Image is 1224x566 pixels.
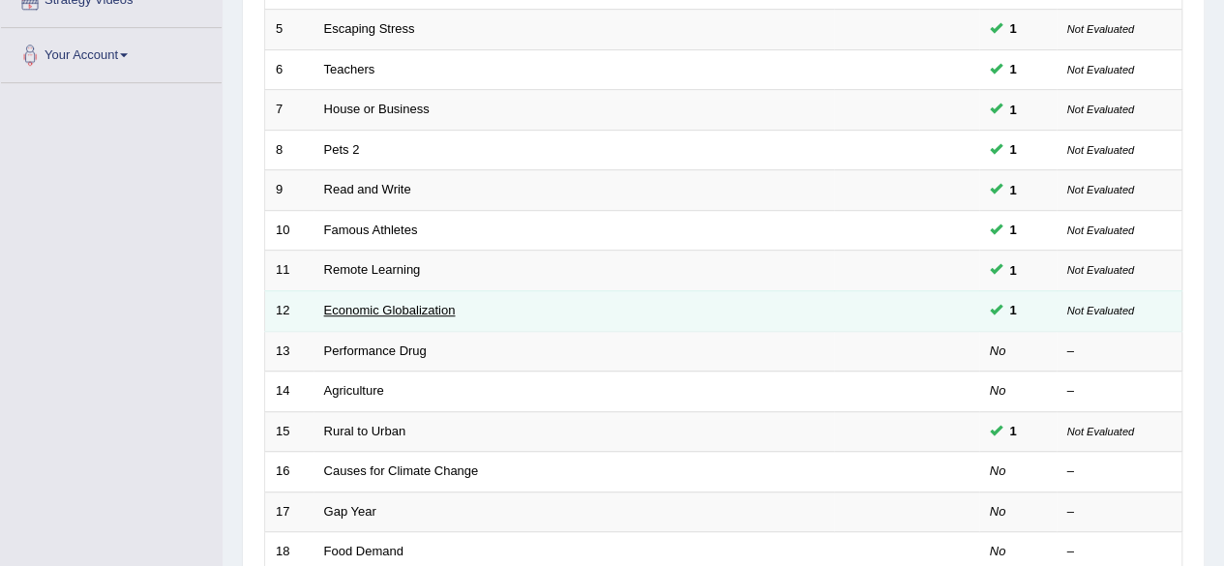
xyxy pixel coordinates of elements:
em: No [990,463,1006,478]
a: Escaping Stress [324,21,415,36]
em: No [990,383,1006,398]
td: 9 [265,170,313,211]
small: Not Evaluated [1067,305,1134,316]
td: 8 [265,130,313,170]
a: Pets 2 [324,142,360,157]
div: – [1067,382,1172,401]
td: 6 [265,49,313,90]
a: Your Account [1,28,222,76]
span: You can still take this question [1002,18,1025,39]
span: You can still take this question [1002,59,1025,79]
td: 13 [265,331,313,372]
a: Causes for Climate Change [324,463,479,478]
a: Rural to Urban [324,424,406,438]
div: – [1067,343,1172,361]
a: Agriculture [324,383,384,398]
td: 16 [265,452,313,492]
td: 11 [265,251,313,291]
em: No [990,343,1006,358]
a: Economic Globalization [324,303,456,317]
small: Not Evaluated [1067,144,1134,156]
a: Remote Learning [324,262,421,277]
small: Not Evaluated [1067,264,1134,276]
span: You can still take this question [1002,100,1025,120]
td: 7 [265,90,313,131]
span: You can still take this question [1002,220,1025,240]
span: You can still take this question [1002,260,1025,281]
a: Food Demand [324,544,403,558]
span: You can still take this question [1002,180,1025,200]
a: Teachers [324,62,375,76]
td: 14 [265,372,313,412]
td: 10 [265,210,313,251]
small: Not Evaluated [1067,426,1134,437]
a: Famous Athletes [324,223,418,237]
a: Gap Year [324,504,376,519]
a: Performance Drug [324,343,427,358]
td: 5 [265,10,313,50]
small: Not Evaluated [1067,224,1134,236]
a: Read and Write [324,182,411,196]
td: 12 [265,290,313,331]
small: Not Evaluated [1067,23,1134,35]
em: No [990,504,1006,519]
span: You can still take this question [1002,300,1025,320]
td: 15 [265,411,313,452]
div: – [1067,462,1172,481]
small: Not Evaluated [1067,184,1134,195]
span: You can still take this question [1002,139,1025,160]
td: 17 [265,492,313,532]
div: – [1067,503,1172,521]
div: – [1067,543,1172,561]
a: House or Business [324,102,430,116]
em: No [990,544,1006,558]
span: You can still take this question [1002,421,1025,441]
small: Not Evaluated [1067,104,1134,115]
small: Not Evaluated [1067,64,1134,75]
